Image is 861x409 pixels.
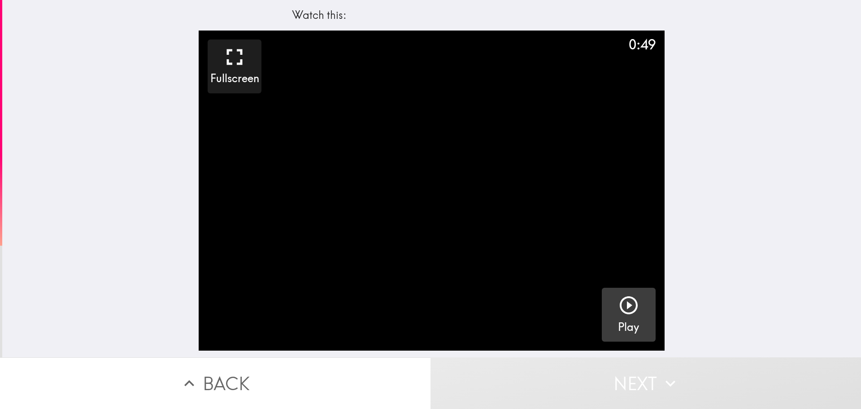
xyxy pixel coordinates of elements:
[292,8,572,23] div: Watch this:
[629,35,656,54] div: 0:49
[210,71,259,86] h5: Fullscreen
[430,357,861,409] button: Next
[602,288,656,342] button: Play
[618,320,639,335] h5: Play
[208,40,261,93] button: Fullscreen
